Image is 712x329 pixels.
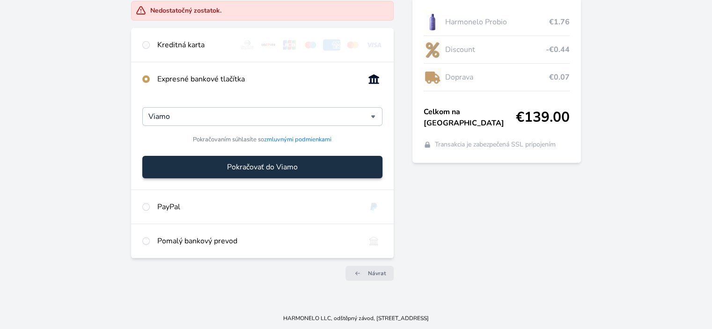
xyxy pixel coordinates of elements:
[365,39,382,51] img: visa.svg
[239,39,256,51] img: diners.svg
[424,10,441,34] img: CLEAN_PROBIO_se_stinem_x-lo.jpg
[260,39,277,51] img: discover.svg
[227,161,298,173] span: Pokračovať do Viamo
[445,16,549,28] span: Harmonelo Probio
[365,201,382,212] img: paypal.svg
[445,44,545,55] span: Discount
[345,266,394,281] a: Návrat
[157,235,357,247] div: Pomalý bankový prevod
[424,66,441,89] img: delivery-lo.png
[445,72,549,83] span: Doprava
[365,235,382,247] img: bankTransfer_IBAN.svg
[157,73,357,85] div: Expresné bankové tlačítka
[142,107,382,126] div: Viamo
[193,135,331,144] span: Pokračovaním súhlasíte so
[424,106,516,129] span: Celkom na [GEOGRAPHIC_DATA]
[302,39,319,51] img: maestro.svg
[549,72,570,83] span: €0.07
[157,39,231,51] div: Kreditná karta
[424,38,441,61] img: discount-lo.png
[549,16,570,28] span: €1.76
[344,39,361,51] img: mc.svg
[435,140,556,149] span: Transakcia je zabezpečená SSL pripojením
[142,156,382,178] button: Pokračovať do Viamo
[148,111,370,122] input: Vyhľadávanie...
[516,109,570,126] span: €139.00
[150,6,221,15] div: Nedostatočný zostatok.
[368,270,386,277] span: Návrat
[546,44,570,55] span: -€0.44
[281,39,298,51] img: jcb.svg
[157,201,357,212] div: PayPal
[264,135,331,144] a: zmluvnými podmienkami
[323,39,340,51] img: amex.svg
[365,73,382,85] img: onlineBanking_SK.svg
